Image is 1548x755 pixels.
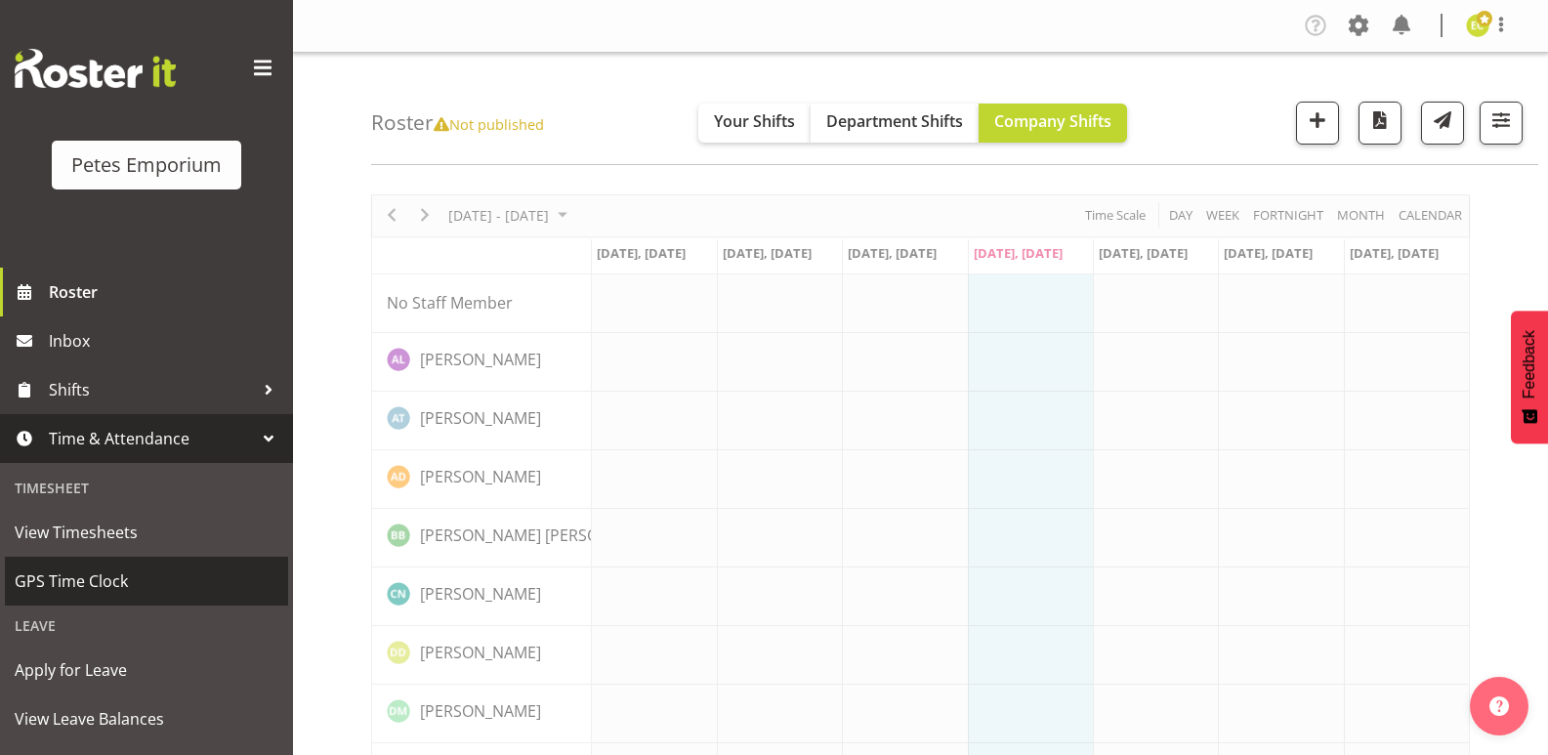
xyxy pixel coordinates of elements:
h4: Roster [371,111,544,134]
a: View Timesheets [5,508,288,557]
div: Leave [5,606,288,646]
span: GPS Time Clock [15,566,278,596]
button: Department Shifts [811,104,979,143]
img: help-xxl-2.png [1489,696,1509,716]
span: Shifts [49,375,254,404]
button: Filter Shifts [1480,102,1523,145]
button: Feedback - Show survey [1511,311,1548,443]
span: Apply for Leave [15,655,278,685]
span: Feedback [1521,330,1538,398]
button: Download a PDF of the roster according to the set date range. [1359,102,1402,145]
div: Petes Emporium [71,150,222,180]
span: Not published [434,114,544,134]
span: Time & Attendance [49,424,254,453]
button: Company Shifts [979,104,1127,143]
button: Add a new shift [1296,102,1339,145]
span: Company Shifts [994,110,1111,132]
img: Rosterit website logo [15,49,176,88]
img: emma-croft7499.jpg [1466,14,1489,37]
span: Roster [49,277,283,307]
a: View Leave Balances [5,694,288,743]
a: Apply for Leave [5,646,288,694]
div: Timesheet [5,468,288,508]
button: Send a list of all shifts for the selected filtered period to all rostered employees. [1421,102,1464,145]
span: Department Shifts [826,110,963,132]
span: View Timesheets [15,518,278,547]
button: Your Shifts [698,104,811,143]
span: Your Shifts [714,110,795,132]
span: View Leave Balances [15,704,278,734]
span: Inbox [49,326,283,356]
a: GPS Time Clock [5,557,288,606]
